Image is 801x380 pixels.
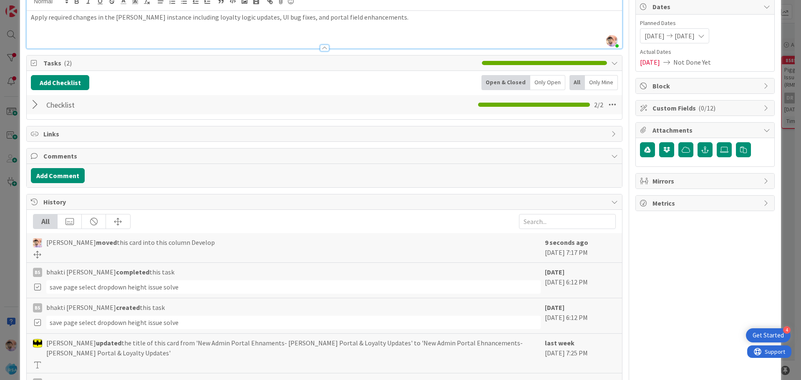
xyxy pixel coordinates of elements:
[43,129,607,139] span: Links
[46,302,165,312] span: bhakti [PERSON_NAME] this task
[33,214,58,229] div: All
[96,238,117,247] b: moved
[481,75,530,90] div: Open & Closed
[698,104,715,112] span: ( 0/12 )
[545,339,574,347] b: last week
[46,267,174,277] span: bhakti [PERSON_NAME] this task
[31,75,89,90] button: Add Checklist
[33,303,42,312] div: bs
[753,331,784,340] div: Get Started
[46,280,541,294] div: save page select dropdown height issue solve
[652,176,759,186] span: Mirrors
[116,303,140,312] b: created
[640,48,770,56] span: Actual Dates
[116,268,149,276] b: completed
[43,197,607,207] span: History
[18,1,38,11] span: Support
[96,339,121,347] b: updated
[33,268,42,277] div: bs
[640,57,660,67] span: [DATE]
[569,75,585,90] div: All
[46,316,541,329] div: save page select dropdown height issue solve
[746,328,791,342] div: Open Get Started checklist, remaining modules: 4
[64,59,72,67] span: ( 2 )
[530,75,565,90] div: Only Open
[594,100,603,110] span: 2 / 2
[43,151,607,161] span: Comments
[545,237,616,258] div: [DATE] 7:17 PM
[31,13,618,22] p: Apply required changes in the [PERSON_NAME] instance including loyalty logic updates, UI bug fixe...
[645,31,665,41] span: [DATE]
[46,237,215,247] span: [PERSON_NAME] this card into this column Develop
[652,81,759,91] span: Block
[545,338,616,369] div: [DATE] 7:25 PM
[33,339,42,348] img: AC
[606,35,618,47] img: pl4L0N3wBX7tJinSylGEWxEMLUfHaQkZ.png
[545,302,616,329] div: [DATE] 6:12 PM
[545,267,616,294] div: [DATE] 6:12 PM
[46,338,541,358] span: [PERSON_NAME] the title of this card from 'New Admin Portal Ehnaments- [PERSON_NAME] Portal & Loy...
[545,268,564,276] b: [DATE]
[519,214,616,229] input: Search...
[783,326,791,334] div: 4
[652,2,759,12] span: Dates
[652,125,759,135] span: Attachments
[585,75,618,90] div: Only Mine
[31,168,85,183] button: Add Comment
[545,303,564,312] b: [DATE]
[675,31,695,41] span: [DATE]
[545,238,588,247] b: 9 seconds ago
[43,58,478,68] span: Tasks
[652,198,759,208] span: Metrics
[652,103,759,113] span: Custom Fields
[640,19,770,28] span: Planned Dates
[673,57,711,67] span: Not Done Yet
[43,97,231,112] input: Add Checklist...
[33,238,42,247] img: RS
